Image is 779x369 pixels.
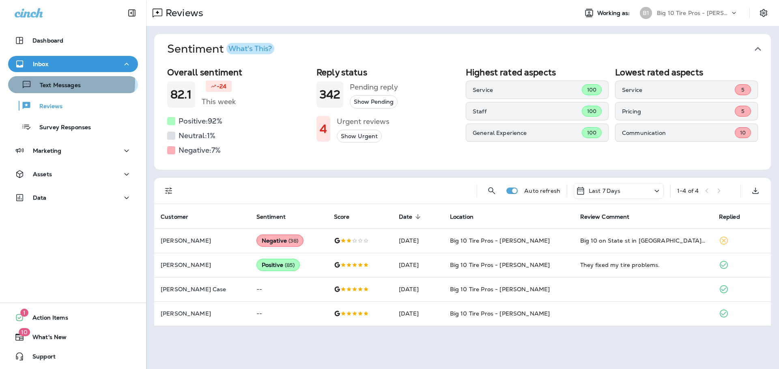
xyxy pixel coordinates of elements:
[161,286,243,292] p: [PERSON_NAME] Case
[450,261,550,269] span: Big 10 Tire Pros - [PERSON_NAME]
[466,67,609,77] h2: Highest rated aspects
[256,213,286,220] span: Sentiment
[8,143,138,159] button: Marketing
[337,130,382,143] button: Show Urgent
[392,301,443,326] td: [DATE]
[161,310,243,317] p: [PERSON_NAME]
[167,42,274,56] h1: Sentiment
[350,95,398,109] button: Show Pending
[33,194,47,201] p: Data
[285,262,295,269] span: ( 85 )
[167,67,310,77] h2: Overall sentiment
[31,124,91,132] p: Survey Responses
[334,213,360,220] span: Score
[33,171,52,177] p: Assets
[741,86,745,93] span: 5
[580,213,630,220] span: Review Comment
[740,129,746,136] span: 10
[24,353,56,363] span: Support
[8,97,138,114] button: Reviews
[719,213,751,220] span: Replied
[256,259,300,271] div: Positive
[524,188,560,194] p: Auto refresh
[719,213,740,220] span: Replied
[20,309,28,317] span: 1
[256,235,304,247] div: Negative
[484,183,500,199] button: Search Reviews
[580,261,706,269] div: They fixed my tire problems.
[250,301,327,326] td: --
[399,213,423,220] span: Date
[31,103,62,111] p: Reviews
[202,95,236,108] h5: This week
[8,118,138,135] button: Survey Responses
[161,34,777,64] button: SentimentWhat's This?
[597,10,632,17] span: Working as:
[32,37,63,44] p: Dashboard
[587,129,596,136] span: 100
[615,67,758,77] h2: Lowest rated aspects
[756,6,771,20] button: Settings
[622,130,735,136] p: Communication
[8,166,138,182] button: Assets
[8,348,138,365] button: Support
[640,7,652,19] div: B1
[24,314,68,324] span: Action Items
[334,213,350,220] span: Score
[747,183,764,199] button: Export as CSV
[161,213,188,220] span: Customer
[589,188,621,194] p: Last 7 Days
[161,262,243,268] p: [PERSON_NAME]
[161,237,243,244] p: [PERSON_NAME]
[657,10,730,16] p: Big 10 Tire Pros - [PERSON_NAME]
[622,108,735,115] p: Pricing
[162,7,203,19] p: Reviews
[473,108,582,115] p: Staff
[473,130,582,136] p: General Experience
[8,309,138,326] button: 1Action Items
[450,310,550,317] span: Big 10 Tire Pros - [PERSON_NAME]
[587,108,596,115] span: 100
[622,87,735,93] p: Service
[161,183,177,199] button: Filters
[392,277,443,301] td: [DATE]
[8,56,138,72] button: Inbox
[677,188,699,194] div: 1 - 4 of 4
[320,88,340,101] h1: 342
[179,144,221,157] h5: Negative: 7 %
[580,213,640,220] span: Review Comment
[33,147,61,154] p: Marketing
[450,213,484,220] span: Location
[450,213,473,220] span: Location
[179,129,215,142] h5: Neutral: 1 %
[24,334,67,343] span: What's New
[154,64,771,170] div: SentimentWhat's This?
[8,32,138,49] button: Dashboard
[587,86,596,93] span: 100
[256,213,296,220] span: Sentiment
[32,82,81,90] p: Text Messages
[288,237,299,244] span: ( 38 )
[19,328,30,336] span: 10
[33,61,48,67] p: Inbox
[473,87,582,93] p: Service
[8,76,138,93] button: Text Messages
[228,45,272,52] div: What's This?
[226,43,274,54] button: What's This?
[399,213,413,220] span: Date
[450,237,550,244] span: Big 10 Tire Pros - [PERSON_NAME]
[250,277,327,301] td: --
[392,228,443,253] td: [DATE]
[170,88,192,101] h1: 82.1
[8,190,138,206] button: Data
[121,5,143,21] button: Collapse Sidebar
[450,286,550,293] span: Big 10 Tire Pros - [PERSON_NAME]
[350,81,398,94] h5: Pending reply
[580,237,706,245] div: Big 10 on State st in jackson ms has great representatives at the front desk . Monica was very he...
[8,329,138,345] button: 10What's New
[392,253,443,277] td: [DATE]
[217,82,226,90] p: -24
[161,213,199,220] span: Customer
[320,122,327,136] h1: 4
[316,67,459,77] h2: Reply status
